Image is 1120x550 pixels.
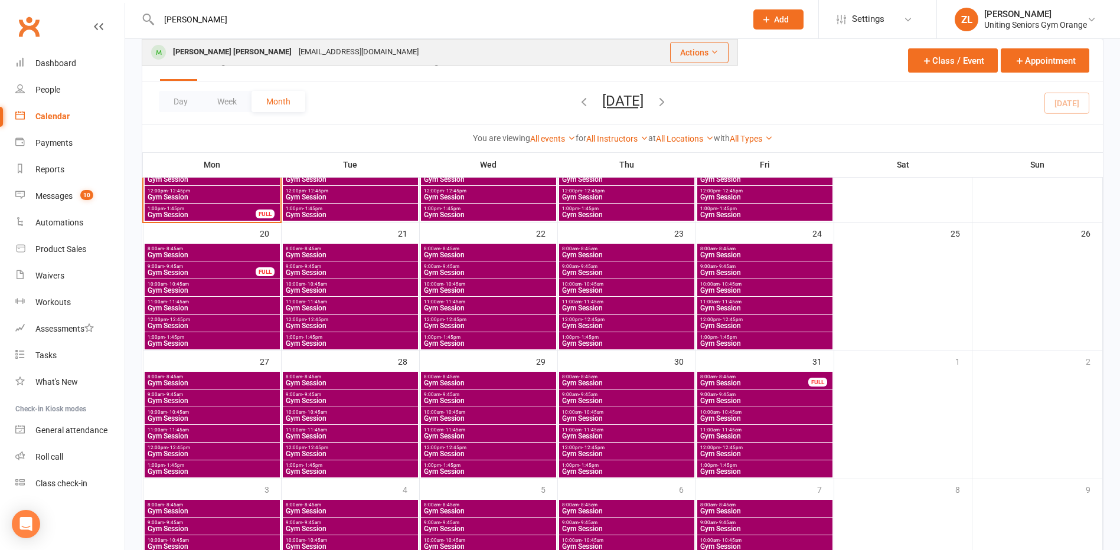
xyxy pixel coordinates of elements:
[700,374,809,379] span: 8:00am
[377,55,444,81] button: Online Meetings
[720,299,742,305] span: - 11:45am
[441,335,461,340] span: - 1:45pm
[440,392,459,397] span: - 9:45am
[306,445,328,450] span: - 12:45pm
[579,374,597,379] span: - 8:45am
[536,223,557,243] div: 22
[700,450,830,457] span: Gym Session
[561,194,692,201] span: Gym Session
[285,251,416,258] span: Gym Session
[423,264,554,269] span: 9:00am
[561,415,692,422] span: Gym Session
[717,335,737,340] span: - 1:45pm
[440,374,459,379] span: - 8:45am
[285,211,416,218] span: Gym Session
[285,433,416,440] span: Gym Session
[303,335,322,340] span: - 1:45pm
[972,152,1103,177] th: Sun
[579,246,597,251] span: - 8:45am
[419,152,557,177] th: Wed
[700,188,830,194] span: 12:00pm
[167,299,189,305] span: - 11:45am
[302,246,321,251] span: - 8:45am
[443,410,465,415] span: - 10:45am
[700,335,830,340] span: 1:00pm
[15,289,125,316] a: Workouts
[15,316,125,342] a: Assessments
[1086,351,1102,371] div: 2
[808,378,827,387] div: FULL
[147,463,277,468] span: 1:00pm
[582,281,603,287] span: - 10:45am
[579,335,599,340] span: - 1:45pm
[561,281,692,287] span: 10:00am
[717,206,737,211] span: - 1:45pm
[656,134,714,143] a: All Locations
[423,206,554,211] span: 1:00pm
[423,450,554,457] span: Gym Session
[35,244,86,254] div: Product Sales
[717,264,736,269] span: - 9:45am
[955,351,972,371] div: 1
[35,218,83,227] div: Automations
[147,468,277,475] span: Gym Session
[147,264,256,269] span: 9:00am
[35,324,94,333] div: Assessments
[15,417,125,444] a: General attendance kiosk mode
[576,133,586,143] strong: for
[15,77,125,103] a: People
[951,223,972,243] div: 25
[423,188,554,194] span: 12:00pm
[168,445,190,450] span: - 12:45pm
[147,374,277,379] span: 8:00am
[285,427,416,433] span: 11:00am
[35,425,107,435] div: General attendance
[281,152,419,177] th: Tue
[325,55,359,81] button: Trainers
[260,223,281,243] div: 20
[700,317,830,322] span: 12:00pm
[35,85,60,94] div: People
[285,206,416,211] span: 1:00pm
[444,445,466,450] span: - 12:45pm
[579,206,599,211] span: - 1:45pm
[561,463,692,468] span: 1:00pm
[285,317,416,322] span: 12:00pm
[955,8,978,31] div: ZL
[700,176,830,183] span: Gym Session
[265,55,308,81] button: Free Trials
[1081,223,1102,243] div: 26
[720,427,742,433] span: - 11:45am
[561,305,692,312] span: Gym Session
[147,269,256,276] span: Gym Session
[700,211,830,218] span: Gym Session
[834,152,972,177] th: Sat
[582,427,603,433] span: - 11:45am
[285,299,416,305] span: 11:00am
[674,223,695,243] div: 23
[440,246,459,251] span: - 8:45am
[984,9,1087,19] div: [PERSON_NAME]
[536,351,557,371] div: 29
[720,281,742,287] span: - 10:45am
[167,281,189,287] span: - 10:45am
[147,211,256,218] span: Gym Session
[285,322,416,329] span: Gym Session
[169,44,295,61] div: [PERSON_NAME] [PERSON_NAME]
[700,299,830,305] span: 11:00am
[700,445,830,450] span: 12:00pm
[423,317,554,322] span: 12:00pm
[700,269,830,276] span: Gym Session
[908,48,998,73] button: Class / Event
[423,445,554,450] span: 12:00pm
[444,317,466,322] span: - 12:45pm
[561,246,692,251] span: 8:00am
[256,209,275,218] div: FULL
[561,374,692,379] span: 8:00am
[147,427,277,433] span: 11:00am
[717,392,736,397] span: - 9:45am
[441,463,461,468] span: - 1:45pm
[440,264,459,269] span: - 9:45am
[561,287,692,294] span: Gym Session
[35,58,76,68] div: Dashboard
